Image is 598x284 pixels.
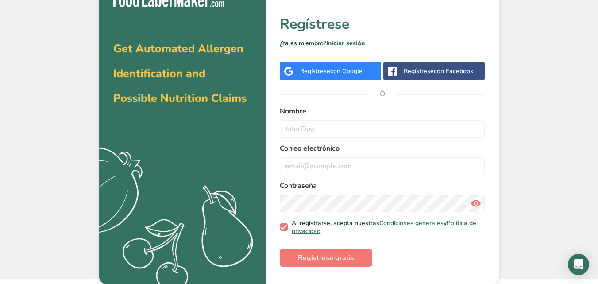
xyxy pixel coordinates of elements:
[280,14,485,35] h1: Regístrese
[280,180,485,191] label: Contraseña
[434,67,473,75] span: con Facebook
[280,143,485,154] label: Correo electrónico
[288,219,482,235] span: Al registrarse, acepta nuestras y
[330,67,363,75] span: con Google
[568,254,589,275] div: Open Intercom Messenger
[379,219,444,227] a: Condiciones generales
[298,253,354,263] span: Regístrese gratis
[292,219,476,235] a: Política de privacidad
[369,81,396,107] span: O
[280,120,485,138] input: John Doe
[113,41,247,106] span: Get Automated Allergen Identification and Possible Nutrition Claims
[280,249,372,267] button: Regístrese gratis
[280,39,485,48] p: ¿Ya es miembro?
[326,39,365,47] a: Iniciar sesión
[404,66,473,76] div: Regístrese
[300,66,363,76] div: Regístrese
[280,106,485,117] label: Nombre
[280,157,485,175] input: email@example.com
